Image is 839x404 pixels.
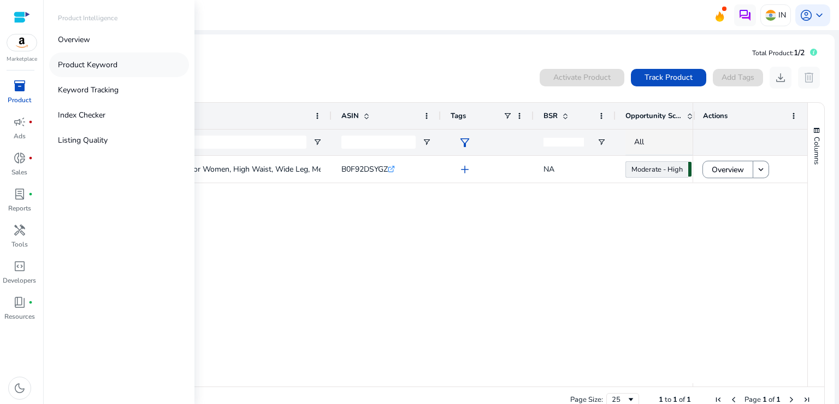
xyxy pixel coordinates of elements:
[58,34,90,45] p: Overview
[645,72,693,83] span: Track Product
[688,162,692,177] span: 71.59
[28,192,33,196] span: fiber_manual_record
[13,115,26,128] span: campaign
[631,69,706,86] button: Track Product
[774,71,787,84] span: download
[14,131,26,141] p: Ads
[58,59,117,71] p: Product Keyword
[703,111,728,121] span: Actions
[3,276,36,285] p: Developers
[58,13,117,23] p: Product Intelligence
[597,138,606,147] button: Open Filter Menu
[13,151,26,165] span: donut_small
[802,395,811,404] div: Last Page
[543,164,554,174] span: NA
[458,163,471,176] span: add
[11,239,28,249] p: Tools
[702,161,753,178] button: Overview
[96,136,306,149] input: Product Name Filter Input
[58,134,108,146] p: Listing Quality
[28,300,33,305] span: fiber_manual_record
[28,156,33,160] span: fiber_manual_record
[13,260,26,273] span: code_blocks
[341,136,416,149] input: ASIN Filter Input
[13,382,26,395] span: dark_mode
[341,111,359,121] span: ASIN
[422,138,431,147] button: Open Filter Menu
[13,79,26,92] span: inventory_2
[8,203,31,213] p: Reports
[341,164,388,174] span: B0F92DSYGZ
[752,49,794,57] span: Total Product:
[13,224,26,237] span: handyman
[313,138,322,147] button: Open Filter Menu
[756,165,766,174] mat-icon: keyboard_arrow_down
[778,5,786,25] p: IN
[451,111,466,121] span: Tags
[7,55,37,63] p: Marketplace
[634,137,644,147] span: All
[13,188,26,201] span: lab_profile
[11,167,27,177] p: Sales
[712,159,744,181] span: Overview
[58,84,119,96] p: Keyword Tracking
[813,9,826,22] span: keyboard_arrow_down
[458,136,471,149] span: filter_alt
[137,158,386,180] p: TF Cargo Jeans for Women, High Waist, Wide Leg, Medium Blue Denim...
[787,395,796,404] div: Next Page
[625,111,682,121] span: Opportunity Score
[729,395,738,404] div: Previous Page
[812,137,822,165] span: Columns
[4,312,35,321] p: Resources
[7,34,37,51] img: amazon.svg
[625,161,688,178] a: Moderate - High
[8,95,31,105] p: Product
[770,67,791,89] button: download
[800,9,813,22] span: account_circle
[13,296,26,309] span: book_4
[765,10,776,21] img: in.svg
[714,395,723,404] div: First Page
[28,120,33,124] span: fiber_manual_record
[543,111,558,121] span: BSR
[794,48,805,58] span: 1/2
[58,109,105,121] p: Index Checker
